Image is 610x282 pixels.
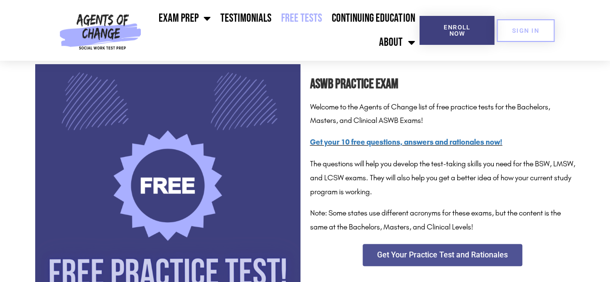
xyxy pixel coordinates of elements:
a: Continuing Education [327,6,420,30]
span: Get Your Practice Test and Rationales [377,251,508,259]
span: SIGN IN [512,27,539,34]
p: Note: Some states use different acronyms for these exams, but the content is the same at the Bach... [310,206,575,234]
a: Exam Prep [154,6,216,30]
nav: Menu [145,6,420,54]
span: Enroll Now [435,24,479,37]
a: Get your 10 free questions, answers and rationales now! [310,137,502,147]
a: Get Your Practice Test and Rationales [363,244,522,266]
h2: ASWB Practice Exam [310,74,575,95]
a: About [374,30,420,54]
p: The questions will help you develop the test-taking skills you need for the BSW, LMSW, and LCSW e... [310,157,575,199]
a: Testimonials [216,6,276,30]
p: Welcome to the Agents of Change list of free practice tests for the Bachelors, Masters, and Clini... [310,100,575,128]
a: SIGN IN [497,19,555,42]
a: Enroll Now [420,16,494,45]
a: Free Tests [276,6,327,30]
